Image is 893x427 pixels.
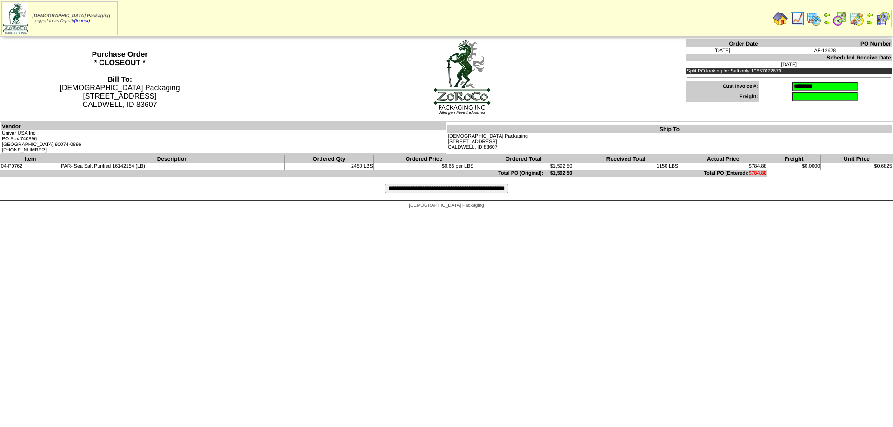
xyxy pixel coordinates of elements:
[447,125,892,133] th: Ship To
[33,13,110,19] span: [DEMOGRAPHIC_DATA] Packaging
[60,155,285,163] th: Description
[866,19,873,26] img: arrowright.gif
[474,155,573,163] th: Ordered Total
[1,123,446,131] th: Vendor
[409,203,484,208] span: [DEMOGRAPHIC_DATA] Packaging
[773,11,788,26] img: home.gif
[107,76,132,84] strong: Bill To:
[759,47,892,54] td: AF-12628
[679,155,767,163] th: Actual Price
[686,92,758,102] td: Freight:
[820,163,893,170] td: $0.6825
[823,19,831,26] img: arrowright.gif
[833,11,847,26] img: calendarblend.gif
[573,170,767,177] td: Total PO (Entered):
[849,11,864,26] img: calendarinout.gif
[373,163,474,170] td: $0.65 per LBS
[433,39,491,110] img: logoBig.jpg
[285,163,374,170] td: 2450 LBS
[866,11,873,19] img: arrowleft.gif
[823,11,831,19] img: arrowleft.gif
[802,164,820,169] span: $0.0000
[749,164,767,169] span: $784.88
[3,3,28,34] img: zoroco-logo-small.webp
[60,76,180,109] span: [DEMOGRAPHIC_DATA] Packaging [STREET_ADDRESS] CALDWELL, ID 83607
[686,68,892,74] td: Split PO looking for Salt only 10857672670
[820,155,893,163] th: Unit Price
[33,13,110,24] span: Logged in as Dgroth
[439,110,485,115] span: Allergen Free Industries
[686,61,892,68] td: [DATE]
[686,81,758,92] td: Cust Invoice #:
[686,47,758,54] td: [DATE]
[1,130,446,154] td: Univar USA Inc PO Box 740896 [GEOGRAPHIC_DATA] 90074-0896 [PHONE_NUMBER]
[60,163,285,170] td: PAR- Sea Salt Purified 16142154 (LB)
[759,40,892,48] th: PO Number
[0,170,573,177] td: Total PO (Original): $1,592.50
[447,133,892,151] td: [DEMOGRAPHIC_DATA] Packaging [STREET_ADDRESS] CALDWELL, ID 83607
[0,39,240,121] th: Purchase Order * CLOSEOUT *
[285,155,374,163] th: Ordered Qty
[875,11,890,26] img: calendarcustomer.gif
[573,155,679,163] th: Received Total
[74,19,90,24] a: (logout)
[767,155,821,163] th: Freight
[790,11,805,26] img: line_graph.gif
[573,163,679,170] td: 1150 LBS
[373,155,474,163] th: Ordered Price
[0,155,60,163] th: Item
[749,171,767,176] span: $784.88
[0,163,60,170] td: 04-P0762
[806,11,821,26] img: calendarprod.gif
[686,54,892,61] th: Scheduled Receive Date
[686,40,758,48] th: Order Date
[474,163,573,170] td: $1,592.50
